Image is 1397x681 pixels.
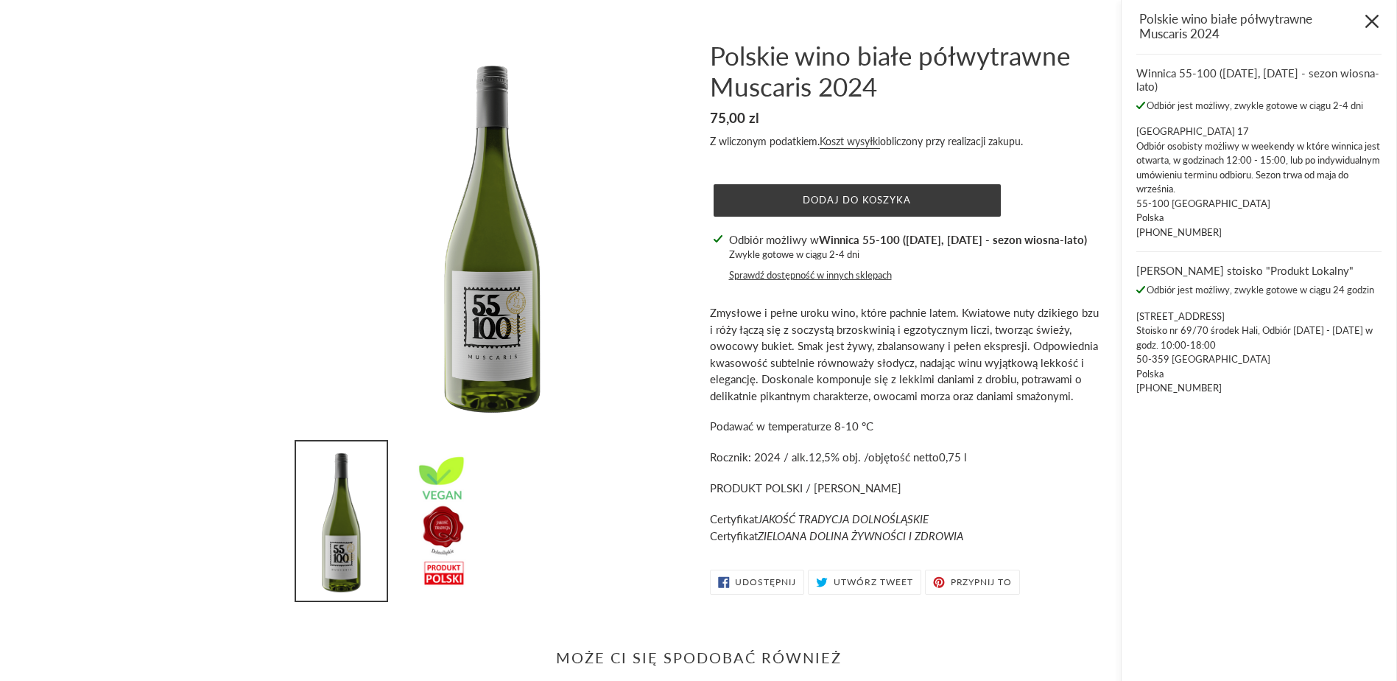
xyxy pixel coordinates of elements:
[710,511,1100,544] p: Certyfikat Certyfikat
[729,248,1087,262] p: Zwykle gotowe w ciągu 2-4 dni
[1136,264,1382,277] h3: [PERSON_NAME] stoisko "Produkt Lokalny"
[1355,1,1389,39] button: Zamknij
[1136,310,1382,382] p: [STREET_ADDRESS] Stoisko nr 69/70 środek Hali, Odbiór [DATE] - [DATE] w godz. 10:00-18:00 50-359 ...
[298,649,1100,666] h2: Może Ci się spodobać również
[819,233,1087,246] strong: Winnica 55-100 ([DATE], [DATE] - sezon wiosna-lato)
[296,441,387,601] img: Załaduj obraz do przeglądarki galerii, Polskie wino białe półwytrawne Muscaris 2024
[1136,125,1382,226] p: [GEOGRAPHIC_DATA] 17 Odbiór osobisty możliwy w weekendy w które winnica jest otwarta, w godzinach...
[710,133,1100,149] div: Z wliczonym podatkiem. obliczony przy realizacji zakupu.
[710,109,759,126] span: 75,00 zl
[735,578,796,587] span: Udostępnij
[729,231,1087,248] p: Odbiór możliwy w
[710,450,809,464] span: Rocznik: 2024 / alk.
[834,578,913,587] span: Utwórz tweet
[1136,381,1382,396] p: [PHONE_NUMBER]
[1136,99,1382,113] div: Odbiór jest możliwy, zwykle gotowe w ciągu 2-4 dni
[951,578,1013,587] span: Przypnij to
[809,450,868,464] span: 12,5% obj. /
[710,480,1100,497] p: PRODUKT POLSKI / [PERSON_NAME]
[939,450,967,464] span: 0,75 l
[820,135,880,149] a: Koszt wysyłki
[710,306,1099,402] span: Zmysłowe i pełne uroku wino, które pachnie latem. Kwiatowe nuty dzikiego bzu i róży łączą się z s...
[710,40,1100,102] h1: Polskie wino białe półwytrawne Muscaris 2024
[1136,226,1382,240] p: [PHONE_NUMBER]
[1139,12,1355,42] h2: Polskie wino białe półwytrawne Muscaris 2024
[714,184,1001,217] button: Dodaj do koszyka
[1136,66,1382,93] h3: Winnica 55-100 ([DATE], [DATE] - sezon wiosna-lato)
[758,512,929,525] em: JAKOŚĆ TRADYCJA DOLNOŚLĄSKIE
[758,529,963,542] em: ZIELOANA DOLINA ŻYWNOŚCI I ZDROWIA
[710,418,1100,435] p: Podawać w temperaturze 8-10 °C
[803,194,911,206] span: Dodaj do koszyka
[868,450,939,464] span: objętość netto
[1136,283,1382,298] div: Odbiór jest możliwy, zwykle gotowe w ciągu 24 godzin
[729,268,892,283] button: Sprawdź dostępność w innych sklepach
[397,441,488,600] img: Załaduj obraz do przeglądarki galerii, Polskie wino białe półwytrawne Muscaris 2024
